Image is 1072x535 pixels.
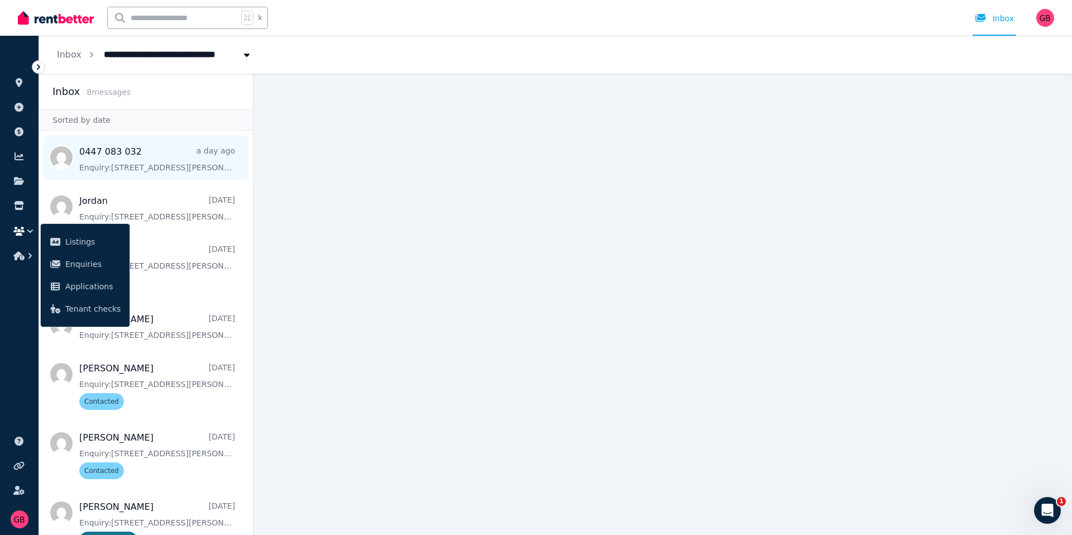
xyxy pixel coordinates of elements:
a: Applications [45,275,125,298]
a: Enquiries [45,253,125,275]
span: Tenant checks [65,302,121,316]
img: RentBetter [18,9,94,26]
a: [PERSON_NAME][DATE]Enquiry:[STREET_ADDRESS][PERSON_NAME].Contacted [79,362,235,410]
span: 1 [1057,497,1066,506]
a: 0447 083 032a day agoEnquiry:[STREET_ADDRESS][PERSON_NAME]. [79,145,235,173]
div: Sorted by date [39,109,253,131]
a: Inbox [57,49,82,60]
span: 8 message s [87,88,131,97]
nav: Message list [39,131,253,535]
a: Listings [45,231,125,253]
nav: Breadcrumb [39,36,270,74]
span: Enquiries [65,257,121,271]
a: Jordan[DATE]Enquiry:[STREET_ADDRESS][PERSON_NAME].Contacted [79,243,235,292]
span: Applications [65,280,121,293]
img: Georga Brown [1036,9,1054,27]
h2: Inbox [52,84,80,99]
a: [PERSON_NAME][DATE]Enquiry:[STREET_ADDRESS][PERSON_NAME]. [79,313,235,341]
span: Listings [65,235,121,249]
a: Jordan[DATE]Enquiry:[STREET_ADDRESS][PERSON_NAME]. [79,194,235,222]
iframe: Intercom live chat [1034,497,1061,524]
a: [PERSON_NAME][DATE]Enquiry:[STREET_ADDRESS][PERSON_NAME].Contacted [79,431,235,479]
img: Georga Brown [11,510,28,528]
span: k [258,13,262,22]
a: Tenant checks [45,298,125,320]
div: Inbox [975,13,1014,24]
